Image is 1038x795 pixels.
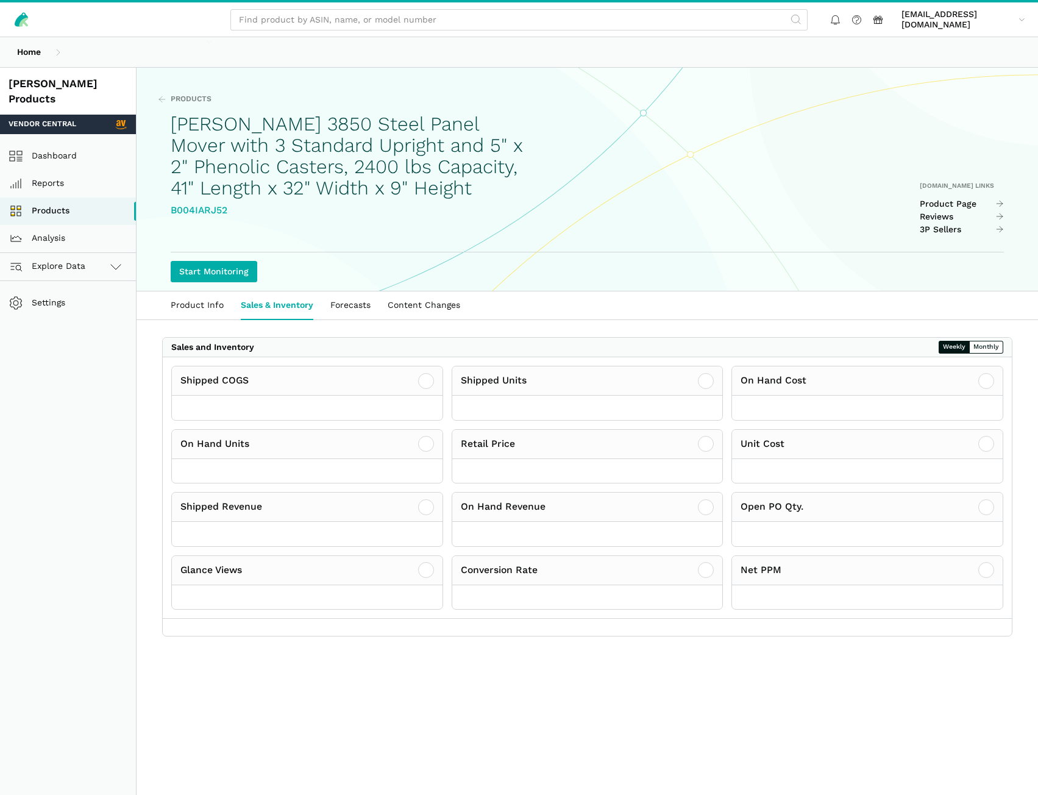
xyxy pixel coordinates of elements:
[452,555,723,610] button: Conversion Rate
[731,555,1003,610] button: Net PPM
[920,182,1004,190] div: [DOMAIN_NAME] Links
[171,342,254,353] div: Sales and Inventory
[171,429,443,484] button: On Hand Units
[461,373,527,388] div: Shipped Units
[230,9,808,30] input: Find product by ASIN, name, or model number
[731,492,1003,547] button: Open PO Qty.
[741,499,803,515] div: Open PO Qty.
[461,499,546,515] div: On Hand Revenue
[162,291,232,319] a: Product Info
[741,373,806,388] div: On Hand Cost
[897,7,1029,32] a: [EMAIL_ADDRESS][DOMAIN_NAME]
[171,94,212,105] span: Products
[171,555,443,610] button: Glance Views
[9,76,127,106] div: [PERSON_NAME] Products
[452,492,723,547] button: On Hand Revenue
[232,291,322,319] a: Sales & Inventory
[180,499,262,515] div: Shipped Revenue
[158,94,212,105] a: Products
[920,199,1004,210] a: Product Page
[452,429,723,484] button: Retail Price
[920,224,1004,235] a: 3P Sellers
[461,563,538,578] div: Conversion Rate
[180,563,242,578] div: Glance Views
[379,291,469,319] a: Content Changes
[731,429,1003,484] button: Unit Cost
[322,291,379,319] a: Forecasts
[115,118,127,130] span: Vendor Central
[180,437,249,452] div: On Hand Units
[939,341,970,354] button: Weekly
[180,373,249,388] div: Shipped COGS
[741,437,784,452] div: Unit Cost
[171,492,443,547] button: Shipped Revenue
[171,366,443,421] button: Shipped COGS
[920,212,1004,223] a: Reviews
[452,366,723,421] button: Shipped Units
[731,366,1003,421] button: On Hand Cost
[171,261,257,282] a: Start Monitoring
[741,563,781,578] div: Net PPM
[969,341,1003,354] button: Monthly
[9,119,76,130] span: Vendor Central
[13,259,85,274] span: Explore Data
[9,41,49,63] a: Home
[171,203,527,218] div: B004IARJ52
[461,437,515,452] div: Retail Price
[901,9,1014,30] span: [EMAIL_ADDRESS][DOMAIN_NAME]
[171,113,527,199] h1: [PERSON_NAME] 3850 Steel Panel Mover with 3 Standard Upright and 5" x 2" Phenolic Casters, 2400 l...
